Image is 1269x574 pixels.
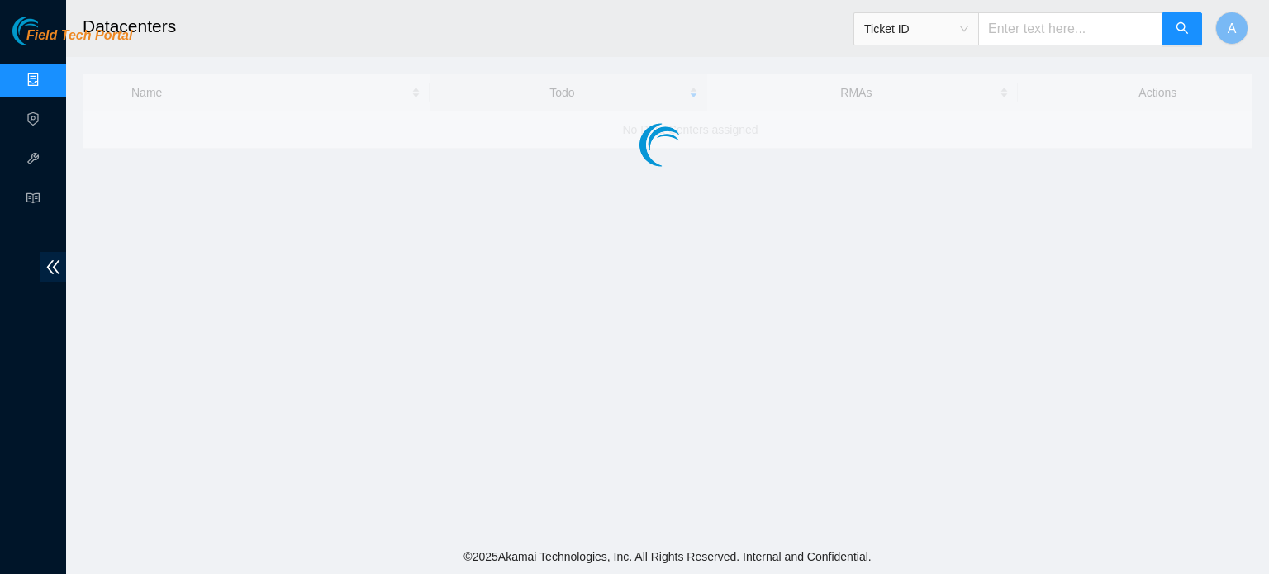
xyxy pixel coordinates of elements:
[1215,12,1248,45] button: A
[978,12,1163,45] input: Enter text here...
[40,252,66,282] span: double-left
[1162,12,1202,45] button: search
[66,539,1269,574] footer: © 2025 Akamai Technologies, Inc. All Rights Reserved. Internal and Confidential.
[1176,21,1189,37] span: search
[12,17,83,45] img: Akamai Technologies
[26,184,40,217] span: read
[12,30,132,51] a: Akamai TechnologiesField Tech Portal
[1228,18,1237,39] span: A
[864,17,968,41] span: Ticket ID
[26,28,132,44] span: Field Tech Portal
